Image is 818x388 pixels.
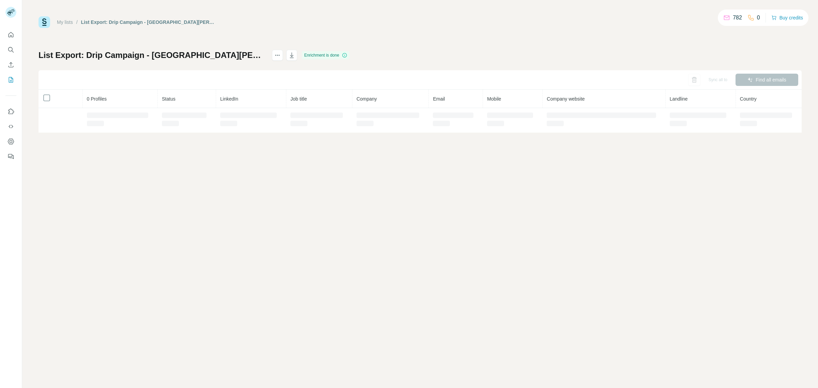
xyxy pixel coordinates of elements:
button: Dashboard [5,135,16,148]
div: List Export: Drip Campaign - [GEOGRAPHIC_DATA][PERSON_NAME] - [DATE] 18:24 [81,19,216,26]
span: Country [740,96,757,102]
span: 0 Profiles [87,96,107,102]
span: Mobile [487,96,501,102]
img: Surfe Logo [39,16,50,28]
li: / [76,19,78,26]
button: Use Surfe on LinkedIn [5,105,16,118]
button: Buy credits [771,13,803,23]
p: 782 [733,14,742,22]
button: Use Surfe API [5,120,16,133]
button: actions [272,50,283,61]
button: Quick start [5,29,16,41]
span: Email [433,96,445,102]
span: LinkedIn [220,96,238,102]
p: 0 [757,14,760,22]
button: My lists [5,74,16,86]
span: Job title [290,96,307,102]
span: Company website [547,96,585,102]
button: Enrich CSV [5,59,16,71]
span: Status [162,96,176,102]
a: My lists [57,19,73,25]
div: Enrichment is done [302,51,349,59]
span: Landline [670,96,688,102]
button: Feedback [5,150,16,163]
button: Search [5,44,16,56]
span: Company [357,96,377,102]
h1: List Export: Drip Campaign - [GEOGRAPHIC_DATA][PERSON_NAME] - [DATE] 18:24 [39,50,266,61]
